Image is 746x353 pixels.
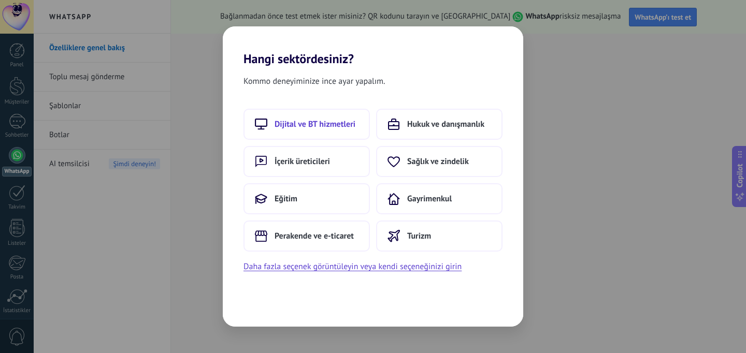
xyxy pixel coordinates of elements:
[223,26,523,66] h2: Hangi sektördesiniz?
[243,75,385,88] span: Kommo deneyiminize ince ayar yapalım.
[376,146,503,177] button: Sağlık ve zindelik
[376,220,503,252] button: Turizm
[243,109,370,140] button: Dijital ve BT hizmetleri
[275,194,297,204] span: Eğitim
[243,183,370,214] button: Eğitim
[407,194,452,204] span: Gayrimenkul
[376,183,503,214] button: Gayrimenkul
[243,220,370,252] button: Perakende ve e-ticaret
[275,231,354,241] span: Perakende ve e-ticaret
[407,231,431,241] span: Turizm
[407,156,469,167] span: Sağlık ve zindelik
[275,156,330,167] span: İçerik üreticileri
[376,109,503,140] button: Hukuk ve danışmanlık
[275,119,355,129] span: Dijital ve BT hizmetleri
[243,146,370,177] button: İçerik üreticileri
[243,260,462,273] button: Daha fazla seçenek görüntüleyin veya kendi seçeneğinizi girin
[407,119,484,129] span: Hukuk ve danışmanlık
